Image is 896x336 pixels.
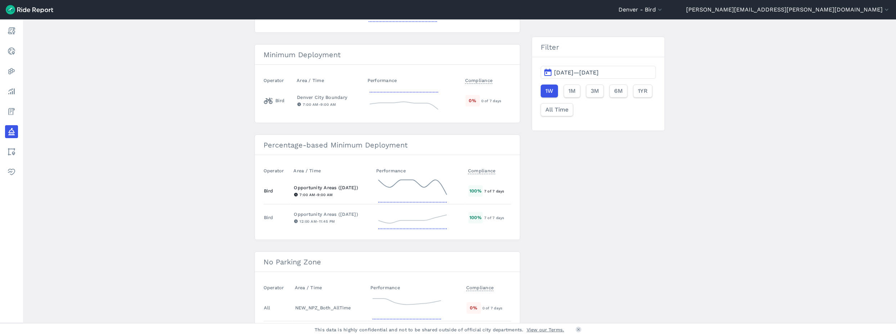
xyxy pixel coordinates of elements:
th: Area / Time [294,73,364,87]
button: [PERSON_NAME][EMAIL_ADDRESS][PERSON_NAME][DOMAIN_NAME] [686,5,890,14]
div: 0 % [465,95,480,106]
h3: No Parking Zone [255,252,520,272]
span: All Time [545,105,568,114]
div: Bird [264,187,273,194]
th: Operator [264,73,294,87]
span: Compliance [465,76,493,84]
a: View our Terms. [527,326,564,333]
a: Policy [5,125,18,138]
th: Performance [365,73,462,87]
button: 1W [541,85,558,97]
a: Realtime [5,45,18,58]
a: Health [5,165,18,178]
th: Performance [368,281,463,295]
div: 0 % [467,302,481,313]
span: [DATE]—[DATE] [554,69,599,76]
button: 1YR [633,85,652,97]
div: NEW_NPZ_Both_AllTime [295,304,365,311]
h3: Filter [532,37,664,57]
img: Ride Report [6,5,53,14]
span: Compliance [468,166,496,174]
button: 1M [564,85,580,97]
button: 6M [609,85,627,97]
button: 3M [586,85,604,97]
span: 1M [568,87,576,95]
div: 0 of 7 days [481,97,511,104]
div: 0 of 7 days [482,305,511,311]
a: Analyze [5,85,18,98]
div: All [264,304,270,311]
div: Bird [264,214,273,221]
th: Operator [264,281,292,295]
span: 1W [545,87,553,95]
div: 7:00 AM - 9:00 AM [294,191,370,198]
button: [DATE]—[DATE] [541,66,656,79]
div: Opportunity Areas ([DATE]) [294,184,370,191]
a: Report [5,24,18,37]
div: 12:00 AM - 11:45 PM [294,218,370,224]
div: Denver City Boundary [297,94,361,101]
a: Heatmaps [5,65,18,78]
button: All Time [541,103,573,116]
th: Operator [264,164,291,178]
span: Compliance [466,283,494,291]
div: 7 of 7 days [484,214,511,221]
th: Area / Time [292,281,368,295]
button: Denver - Bird [618,5,663,14]
h3: Minimum Deployment [255,45,520,65]
div: 100 % [468,185,483,196]
th: Area / Time [291,164,373,178]
div: 100 % [468,212,483,223]
div: 7:00 AM - 9:00 AM [297,101,361,108]
span: 1YR [638,87,648,95]
a: Areas [5,145,18,158]
div: Opportunity Areas ([DATE]) [294,211,370,218]
span: 6M [614,87,623,95]
span: 3M [591,87,599,95]
h3: Percentage-based Minimum Deployment [255,135,520,155]
th: Performance [373,164,465,178]
div: 7 of 7 days [484,188,511,194]
div: Bird [264,95,285,106]
a: Fees [5,105,18,118]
